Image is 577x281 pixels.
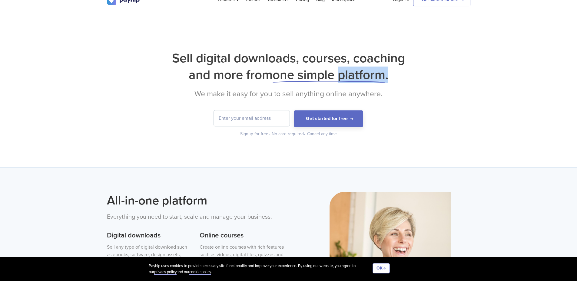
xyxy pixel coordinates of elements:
[107,50,470,83] h1: Sell digital downloads, courses, coaching and more from
[268,131,270,136] span: •
[214,110,290,126] input: Enter your email address
[107,212,284,222] p: Everything you need to start, scale and manage your business.
[385,67,388,83] span: .
[272,131,306,137] div: No card required
[107,243,191,274] p: Sell any type of digital download such as ebooks, software, design assets, templates, video, musi...
[373,263,390,273] button: OK
[240,131,270,137] div: Signup for free
[107,89,470,98] h2: We make it easy for you to sell anything online anywhere.
[304,131,305,136] span: •
[189,270,211,275] a: cookie policy
[154,270,177,275] a: privacy policy
[149,263,373,275] div: Payhip uses cookies to provide necessary site functionality and improve your experience. By using...
[273,67,385,83] span: one simple platform
[107,192,284,209] h2: All-in-one platform
[200,231,284,240] h3: Online courses
[294,110,363,127] button: Get started for free
[200,243,284,274] p: Create online courses with rich features such as videos, digital files, quizzes and assignments. ...
[307,131,337,137] div: Cancel any time
[107,231,191,240] h3: Digital downloads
